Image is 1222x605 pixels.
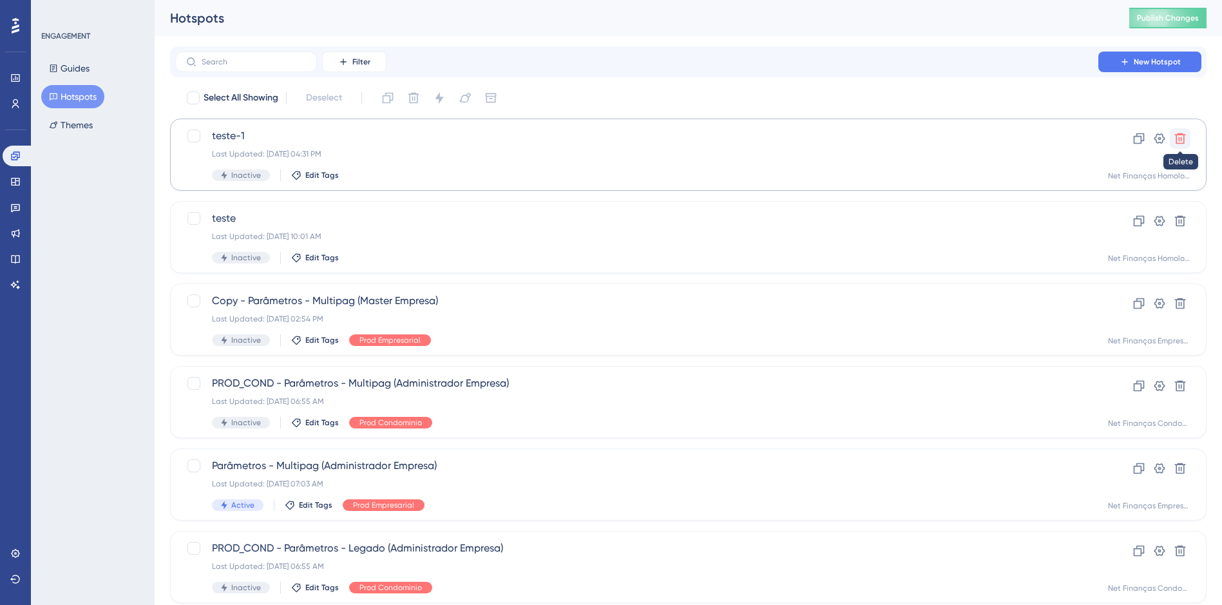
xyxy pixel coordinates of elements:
[231,582,261,593] span: Inactive
[291,335,339,345] button: Edit Tags
[359,582,422,593] span: Prod Condominio
[305,582,339,593] span: Edit Tags
[1134,57,1181,67] span: New Hotspot
[212,231,1062,242] div: Last Updated: [DATE] 10:01 AM
[1137,13,1199,23] span: Publish Changes
[1108,418,1190,428] div: Net Finanças Condomínio
[231,418,261,428] span: Inactive
[285,500,332,510] button: Edit Tags
[1108,336,1190,346] div: Net Finanças Empresarial
[212,149,1062,159] div: Last Updated: [DATE] 04:31 PM
[212,458,1062,474] span: Parâmetros - Multipag (Administrador Empresa)
[291,418,339,428] button: Edit Tags
[305,335,339,345] span: Edit Tags
[41,31,90,41] div: ENGAGEMENT
[231,500,254,510] span: Active
[299,500,332,510] span: Edit Tags
[204,90,278,106] span: Select All Showing
[1108,253,1190,264] div: Net Finanças Homologação
[212,561,1062,571] div: Last Updated: [DATE] 06:55 AM
[41,57,97,80] button: Guides
[212,541,1062,556] span: PROD_COND - Parâmetros - Legado (Administrador Empresa)
[212,293,1062,309] span: Copy - Parâmetros - Multipag (Master Empresa)
[1108,501,1190,511] div: Net Finanças Empresarial
[306,90,342,106] span: Deselect
[170,9,1097,27] div: Hotspots
[1098,52,1201,72] button: New Hotspot
[291,582,339,593] button: Edit Tags
[231,335,261,345] span: Inactive
[291,253,339,263] button: Edit Tags
[305,253,339,263] span: Edit Tags
[202,57,306,66] input: Search
[294,86,354,110] button: Deselect
[212,396,1062,407] div: Last Updated: [DATE] 06:55 AM
[359,418,422,428] span: Prod Condominio
[305,170,339,180] span: Edit Tags
[291,170,339,180] button: Edit Tags
[352,57,370,67] span: Filter
[353,500,414,510] span: Prod Empresarial
[212,376,1062,391] span: PROD_COND - Parâmetros - Multipag (Administrador Empresa)
[1108,171,1190,181] div: Net Finanças Homologação
[359,335,421,345] span: Prod Empresarial
[41,85,104,108] button: Hotspots
[212,479,1062,489] div: Last Updated: [DATE] 07:03 AM
[322,52,387,72] button: Filter
[212,211,1062,226] span: teste
[212,128,1062,144] span: teste-1
[212,314,1062,324] div: Last Updated: [DATE] 02:54 PM
[231,170,261,180] span: Inactive
[305,418,339,428] span: Edit Tags
[1129,8,1207,28] button: Publish Changes
[231,253,261,263] span: Inactive
[41,113,100,137] button: Themes
[1108,583,1190,593] div: Net Finanças Condomínio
